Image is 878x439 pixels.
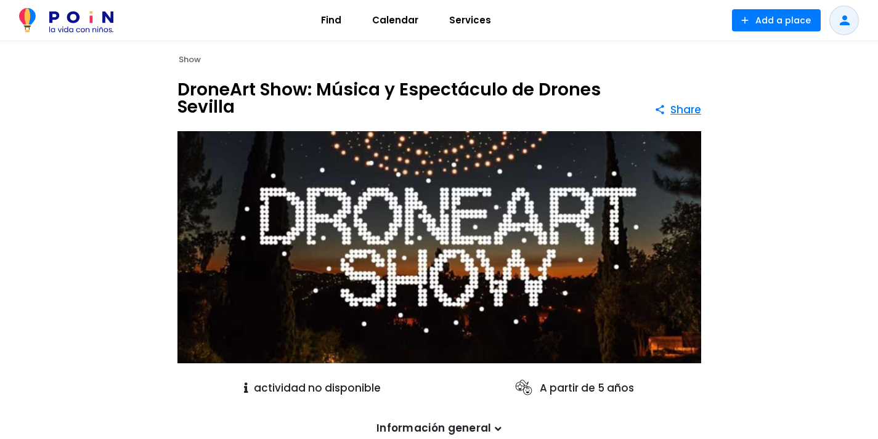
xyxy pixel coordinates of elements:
[306,6,357,35] a: Find
[367,10,424,30] span: Calendar
[444,10,497,30] span: Services
[654,99,701,121] button: Share
[177,131,701,364] img: DroneArt Show: Música y Espectáculo de Drones Sevilla
[732,9,821,31] button: Add a place
[434,6,506,35] a: Services
[184,421,695,437] p: Información general
[19,8,113,33] img: POiN
[244,381,381,397] p: actividad no disponible
[315,10,347,30] span: Find
[357,6,434,35] a: Calendar
[514,378,634,398] p: A partir de 5 años
[179,54,201,65] span: Show
[514,378,534,398] img: ages icon
[177,81,654,116] h1: DroneArt Show: Música y Espectáculo de Drones Sevilla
